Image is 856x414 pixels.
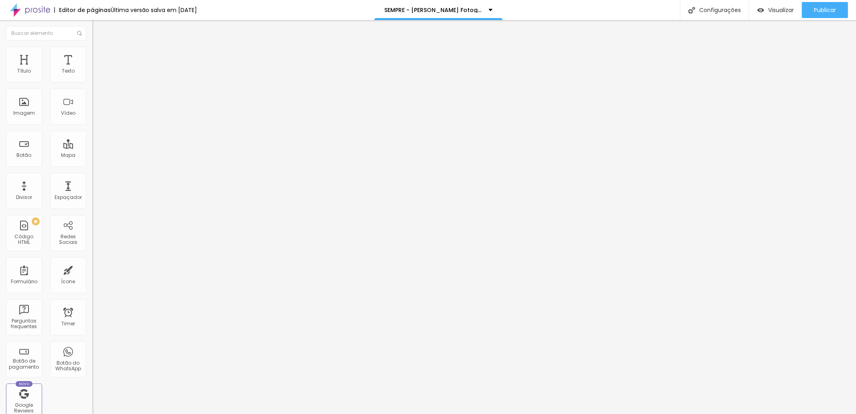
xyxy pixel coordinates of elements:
div: Divisor [16,195,32,200]
div: Google Reviews [8,402,40,414]
img: Icone [688,7,695,14]
div: Timer [61,321,75,327]
span: Publicar [814,7,836,13]
span: Visualizar [768,7,794,13]
div: Imagem [13,110,35,116]
div: Título [17,68,31,74]
img: Icone [77,31,82,36]
button: Publicar [802,2,848,18]
div: Perguntas frequentes [8,318,40,330]
div: Botão [17,152,32,158]
div: Botão do WhatsApp [52,360,84,372]
div: Última versão salva em [DATE] [111,7,197,13]
div: Formulário [11,279,37,284]
iframe: Editor [92,20,856,414]
img: view-1.svg [757,7,764,14]
div: Botão de pagamento [8,358,40,370]
div: Vídeo [61,110,75,116]
div: Novo [16,381,33,387]
div: Texto [62,68,75,74]
div: Código HTML [8,234,40,246]
div: Espaçador [55,195,82,200]
div: Redes Sociais [52,234,84,246]
div: Mapa [61,152,75,158]
div: Ícone [61,279,75,284]
div: Editor de páginas [54,7,111,13]
input: Buscar elemento [6,26,86,41]
button: Visualizar [749,2,802,18]
p: SEMPRE - [PERSON_NAME] Fotografia - Apresentação [384,7,483,13]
